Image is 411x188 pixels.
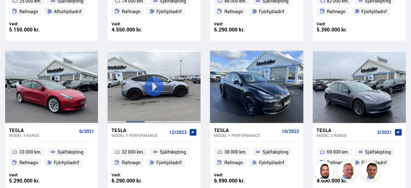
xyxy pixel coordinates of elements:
[54,8,82,15] span: Afturhjóladrif
[377,130,392,135] span: 3/2021
[9,27,52,32] div: 5.150.000 kr.
[317,27,359,32] div: 5.390.000 kr.
[317,133,375,138] div: Model 3 RANGE
[214,173,257,177] div: Verð:
[122,148,144,156] span: 32 000 km.
[262,148,289,156] span: Sjálfskipting
[259,159,284,166] span: Fjórhjóladrif
[214,22,257,26] div: Verð:
[9,133,77,138] div: Model 3 RANGE
[122,8,141,15] span: Rafmagn
[9,178,52,184] div: 5.290.000 kr.
[338,162,358,181] img: siFngHWaQ9KaOqBr.png
[214,127,279,133] div: Tesla
[282,129,299,134] span: 10/2022
[122,159,141,166] span: Rafmagn
[156,8,182,15] span: Fjórhjóladrif
[19,159,38,166] span: Rafmagn
[224,148,247,156] span: 38 000 km.
[317,178,359,184] div: 4.690.000 kr.
[317,127,375,133] div: Tesla
[9,22,52,26] div: Verð:
[169,130,187,135] span: 12/2023
[214,27,257,32] div: 6.290.000 kr.
[315,162,335,181] img: nhp88E3Fdnt1Opn2.png
[214,133,279,138] div: Model Y PERFORMANCE
[54,159,79,166] span: Fjórhjóladrif
[259,8,284,15] span: Fjórhjóladrif
[19,8,38,15] span: Rafmagn
[112,178,154,184] div: 6.290.000 kr.
[214,178,257,184] div: 6.990.000 kr.
[365,148,391,156] span: Sjálfskipting
[224,8,243,15] span: Rafmagn
[160,148,186,156] span: Sjálfskipting
[327,159,346,166] span: Rafmagn
[112,27,154,32] div: 4.550.000 kr.
[112,173,154,177] div: Verð:
[79,129,94,134] span: 6/2021
[112,127,167,133] div: Tesla
[224,159,243,166] span: Rafmagn
[327,8,346,15] span: Rafmagn
[57,148,83,156] span: Sjálfskipting
[156,159,182,166] span: Fjórhjóladrif
[361,159,387,166] span: Fjórhjóladrif
[9,173,52,177] div: Verð:
[9,127,77,133] div: Tesla
[112,133,167,138] div: Model Y PERFORMANCE
[327,148,349,156] span: 69 000 km.
[362,162,381,181] img: FbJEzSuNWCJXmdc-.webp
[112,22,154,26] div: Verð:
[361,8,387,15] span: Fjórhjóladrif
[19,148,42,156] span: 33 000 km.
[5,3,24,22] button: Open LiveChat chat widget
[317,22,359,26] div: Verð:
